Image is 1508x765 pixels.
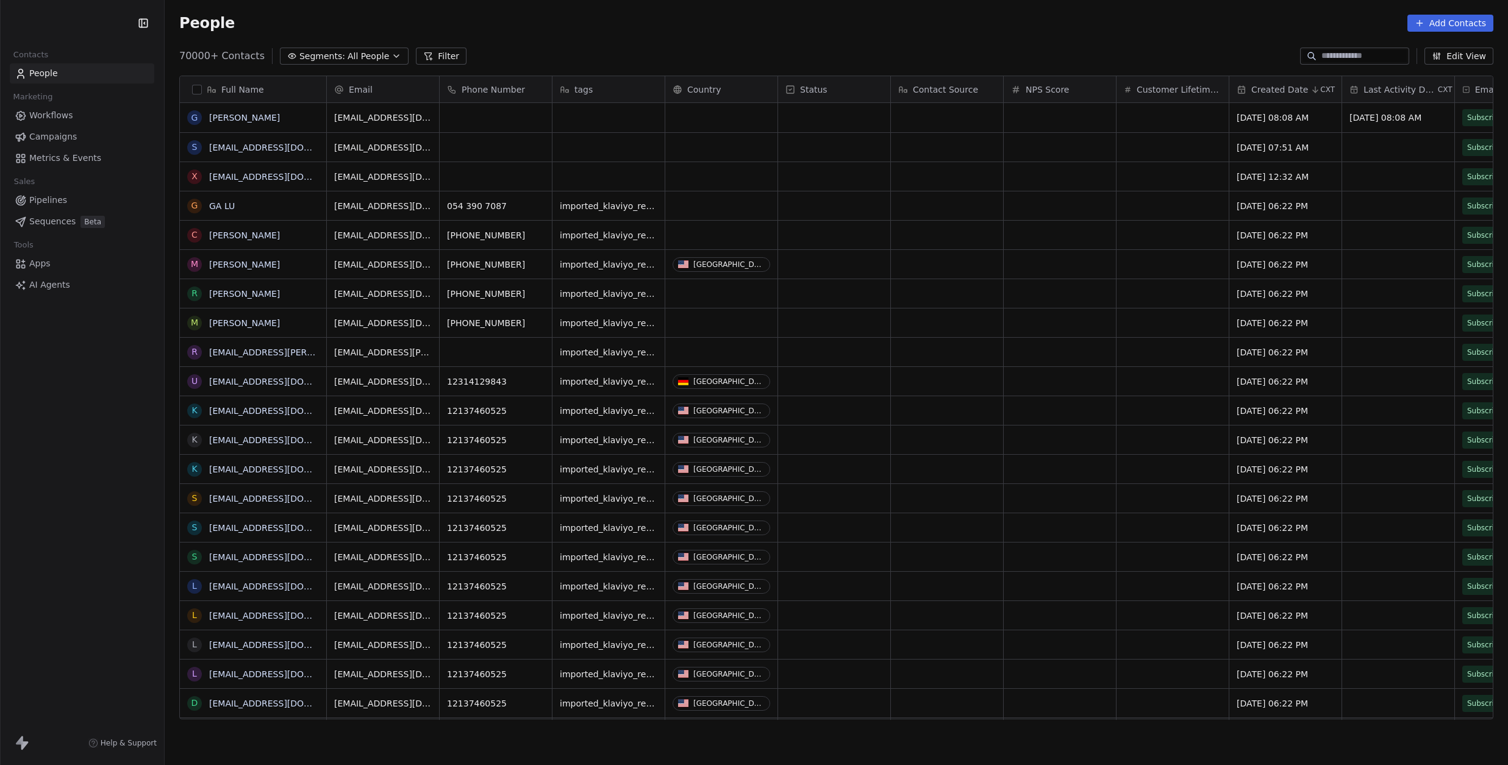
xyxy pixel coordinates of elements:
[560,610,657,622] span: imported_klaviyo_reengage
[1467,639,1508,651] span: Subscribed
[334,668,432,680] span: [EMAIL_ADDRESS][DOMAIN_NAME]
[1237,375,1334,388] span: [DATE] 06:22 PM
[191,375,198,388] div: u
[191,112,198,124] div: G
[192,521,198,534] div: s
[1467,405,1508,417] span: Subscribed
[29,279,70,291] span: AI Agents
[29,194,67,207] span: Pipelines
[447,610,545,622] span: 12137460525
[209,494,359,503] a: [EMAIL_ADDRESS][DOMAIN_NAME]
[1363,84,1435,96] span: Last Activity Date
[209,523,359,533] a: [EMAIL_ADDRESS][DOMAIN_NAME]
[693,582,765,591] div: [GEOGRAPHIC_DATA]
[1237,610,1334,622] span: [DATE] 06:22 PM
[191,170,198,183] div: x
[9,173,40,191] span: Sales
[9,236,38,254] span: Tools
[693,407,765,415] div: [GEOGRAPHIC_DATA]
[334,434,432,446] span: [EMAIL_ADDRESS][DOMAIN_NAME]
[447,493,545,505] span: 12137460525
[1237,229,1334,241] span: [DATE] 06:22 PM
[192,609,197,622] div: l
[209,464,359,474] a: [EMAIL_ADDRESS][DOMAIN_NAME]
[209,552,359,562] a: [EMAIL_ADDRESS][DOMAIN_NAME]
[462,84,525,96] span: Phone Number
[447,258,545,271] span: [PHONE_NUMBER]
[1026,84,1069,96] span: NPS Score
[209,669,359,679] a: [EMAIL_ADDRESS][DOMAIN_NAME]
[191,697,198,710] div: d
[334,610,432,622] span: [EMAIL_ADDRESS][DOMAIN_NAME]
[29,67,58,80] span: People
[209,347,429,357] a: [EMAIL_ADDRESS][PERSON_NAME][DOMAIN_NAME]
[447,463,545,475] span: 12137460525
[560,493,657,505] span: imported_klaviyo_reengage
[1237,258,1334,271] span: [DATE] 06:22 PM
[334,493,432,505] span: [EMAIL_ADDRESS][DOMAIN_NAME]
[1467,522,1508,534] span: Subscribed
[693,699,765,708] div: [GEOGRAPHIC_DATA]
[1407,15,1493,32] button: Add Contacts
[209,143,359,152] a: [EMAIL_ADDRESS][DOMAIN_NAME]
[1467,697,1508,710] span: Subscribed
[447,639,545,651] span: 12137460525
[29,152,101,165] span: Metrics & Events
[440,76,552,102] div: Phone Number
[693,670,765,678] div: [GEOGRAPHIC_DATA]
[693,641,765,649] div: [GEOGRAPHIC_DATA]
[299,50,345,63] span: Segments:
[1237,434,1334,446] span: [DATE] 06:22 PM
[334,580,432,592] span: [EMAIL_ADDRESS][DOMAIN_NAME]
[10,190,154,210] a: Pipelines
[334,405,432,417] span: [EMAIL_ADDRESS][DOMAIN_NAME]
[334,639,432,651] span: [EMAIL_ADDRESS][DOMAIN_NAME]
[348,50,389,63] span: All People
[349,84,373,96] span: Email
[1467,112,1508,124] span: Subscribed
[334,522,432,534] span: [EMAIL_ADDRESS][DOMAIN_NAME]
[778,76,890,102] div: Status
[209,582,359,591] a: [EMAIL_ADDRESS][DOMAIN_NAME]
[334,317,432,329] span: [EMAIL_ADDRESS][DOMAIN_NAME]
[891,76,1003,102] div: Contact Source
[192,141,198,154] div: s
[447,580,545,592] span: 12137460525
[334,200,432,212] span: [EMAIL_ADDRESS][DOMAIN_NAME]
[1237,405,1334,417] span: [DATE] 06:22 PM
[209,611,359,621] a: [EMAIL_ADDRESS][DOMAIN_NAME]
[209,377,359,386] a: [EMAIL_ADDRESS][DOMAIN_NAME]
[560,639,657,651] span: imported_klaviyo_reengage
[191,199,198,212] div: G
[221,84,264,96] span: Full Name
[1237,580,1334,592] span: [DATE] 06:22 PM
[1237,346,1334,358] span: [DATE] 06:22 PM
[209,699,359,708] a: [EMAIL_ADDRESS][DOMAIN_NAME]
[1467,171,1508,183] span: Subscribed
[1237,141,1334,154] span: [DATE] 07:51 AM
[29,215,76,228] span: Sequences
[447,317,545,329] span: [PHONE_NUMBER]
[1467,375,1508,388] span: Subscribed
[560,668,657,680] span: imported_klaviyo_reengage
[1237,522,1334,534] span: [DATE] 06:22 PM
[1237,493,1334,505] span: [DATE] 06:22 PM
[1237,112,1334,124] span: [DATE] 08:08 AM
[560,522,657,534] span: imported_klaviyo_reengage
[1467,141,1508,154] span: Subscribed
[209,113,280,123] a: [PERSON_NAME]
[447,668,545,680] span: 12137460525
[1424,48,1493,65] button: Edit View
[560,697,657,710] span: imported_klaviyo_reengage
[447,697,545,710] span: 12137460525
[1342,76,1454,102] div: Last Activity DateCXT
[560,434,657,446] span: imported_klaviyo_reengage
[10,148,154,168] a: Metrics & Events
[1237,551,1334,563] span: [DATE] 06:22 PM
[88,738,157,748] a: Help & Support
[1467,346,1508,358] span: Subscribed
[191,433,197,446] div: k
[447,522,545,534] span: 12137460525
[1237,463,1334,475] span: [DATE] 06:22 PM
[1349,112,1447,124] span: [DATE] 08:08 AM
